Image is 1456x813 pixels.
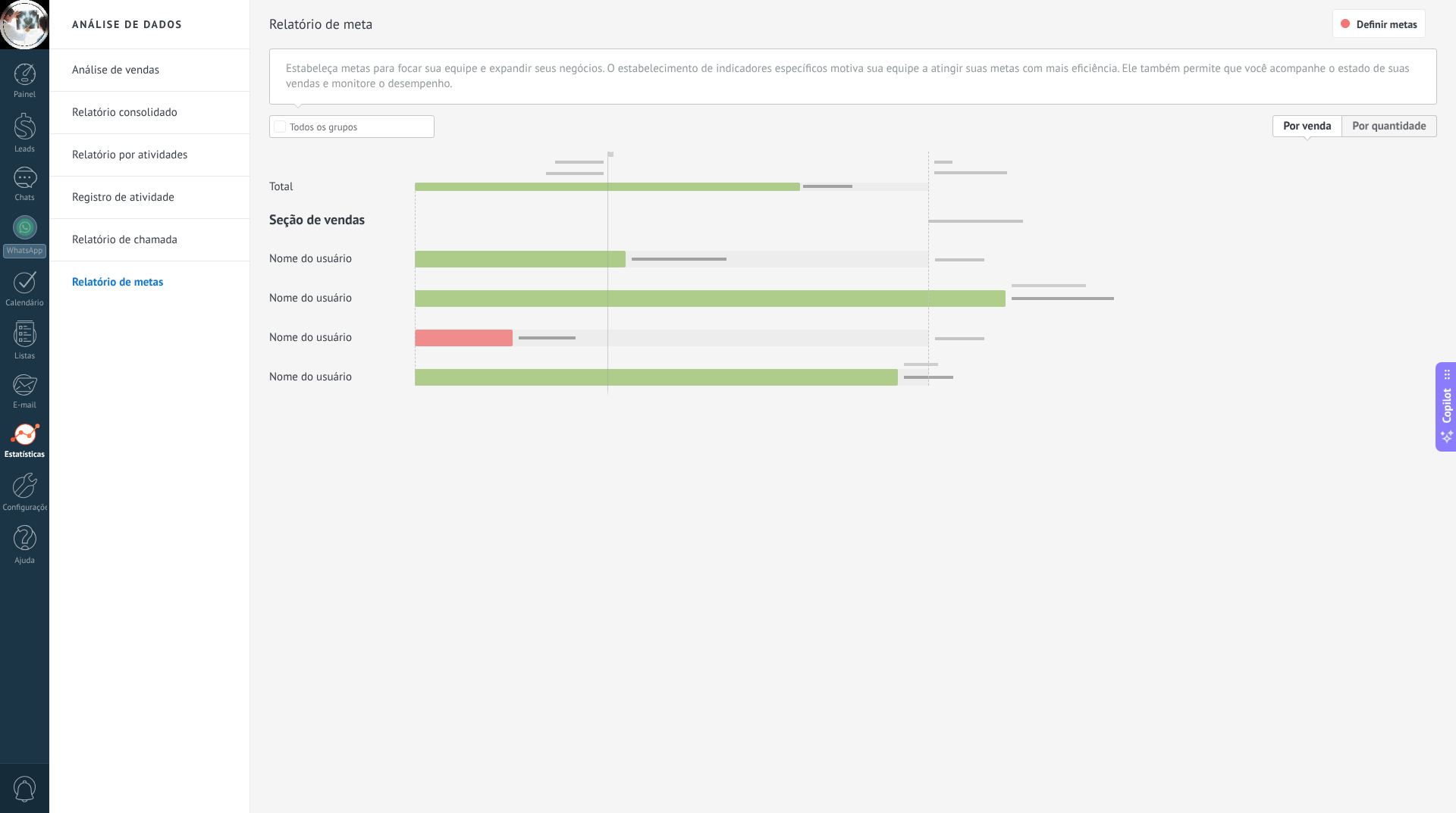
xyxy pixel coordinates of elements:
span: Definir metas [1357,19,1417,30]
div: Estatísticas [3,450,47,460]
div: E-mail [3,401,47,411]
div: Painel [3,90,47,100]
div: Ajuda [3,556,47,566]
a: Relatório por atividades [72,134,234,177]
li: Relatório de metas [49,261,249,303]
div: WhatsApp [3,244,46,258]
li: Registro de atividade [49,177,249,219]
a: Registro de atividade [72,177,234,219]
div: Estabeleça metas para focar sua equipe e expandir seus negócios. O estabelecimento de indicadores... [269,48,1437,105]
a: Definir metas [1332,16,1426,30]
div: Listas [3,352,47,361]
li: Relatório consolidado [49,92,249,134]
a: Análise de vendas [72,49,234,92]
li: Relatório por atividades [49,134,249,177]
li: Relatório de chamada [49,219,249,261]
div: Configurações [3,503,47,513]
a: Relatório de metas [72,261,234,304]
div: Calendário [3,299,47,308]
span: Copilot [1439,388,1454,423]
div: Leads [3,145,47,155]
li: Análise de vendas [49,49,249,92]
a: Relatório consolidado [72,92,234,134]
button: Definir metas [1332,9,1426,38]
div: Chats [3,193,47,203]
h2: Relatório de meta [269,9,1332,39]
a: Relatório de chamada [72,219,234,261]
